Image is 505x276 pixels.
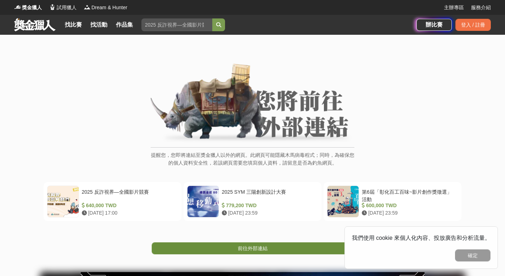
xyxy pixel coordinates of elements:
div: 登入 / 註冊 [455,19,491,31]
input: 2025 反詐視界—全國影片競賽 [141,18,212,31]
a: 2025 反詐視界—全國影片競賽 640,000 TWD [DATE] 17:00 [44,182,181,221]
div: 600,000 TWD [362,202,455,209]
div: 779,200 TWD [222,202,315,209]
a: 作品集 [113,20,136,30]
span: 前往外部連結 [238,245,268,251]
a: 服務介紹 [471,4,491,11]
div: 640,000 TWD [82,202,175,209]
span: Dream & Hunter [91,4,127,11]
div: [DATE] 23:59 [362,209,455,217]
div: 第6屆「彰化百工百味~影片創作獎徵選」活動 [362,188,455,202]
span: 獎金獵人 [22,4,42,11]
div: [DATE] 23:59 [222,209,315,217]
div: [DATE] 17:00 [82,209,175,217]
div: 2025 SYM 三陽創新設計大賽 [222,188,315,202]
button: 確定 [455,249,490,261]
img: Logo [14,4,21,11]
img: External Link Banner [151,64,354,144]
a: 主辦專區 [444,4,464,11]
a: 前往外部連結 [152,242,354,254]
img: Logo [49,4,56,11]
div: 2025 反詐視界—全國影片競賽 [82,188,175,202]
a: 辦比賽 [416,19,452,31]
a: 找比賽 [62,20,85,30]
span: 我們使用 cookie 來個人化內容、投放廣告和分析流量。 [352,235,490,241]
a: LogoDream & Hunter [84,4,127,11]
img: Logo [84,4,91,11]
p: 提醒您，您即將連結至獎金獵人以外的網頁。此網頁可能隱藏木馬病毒程式；同時，為確保您的個人資料安全性，若該網頁需要您填寫個人資料，請留意是否為釣魚網頁。 [151,151,354,174]
a: Logo獎金獵人 [14,4,42,11]
a: Logo試用獵人 [49,4,77,11]
a: 2025 SYM 三陽創新設計大賽 779,200 TWD [DATE] 23:59 [184,182,321,221]
span: 試用獵人 [57,4,77,11]
a: 第6屆「彰化百工百味~影片創作獎徵選」活動 600,000 TWD [DATE] 23:59 [324,182,461,221]
a: 找活動 [88,20,110,30]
